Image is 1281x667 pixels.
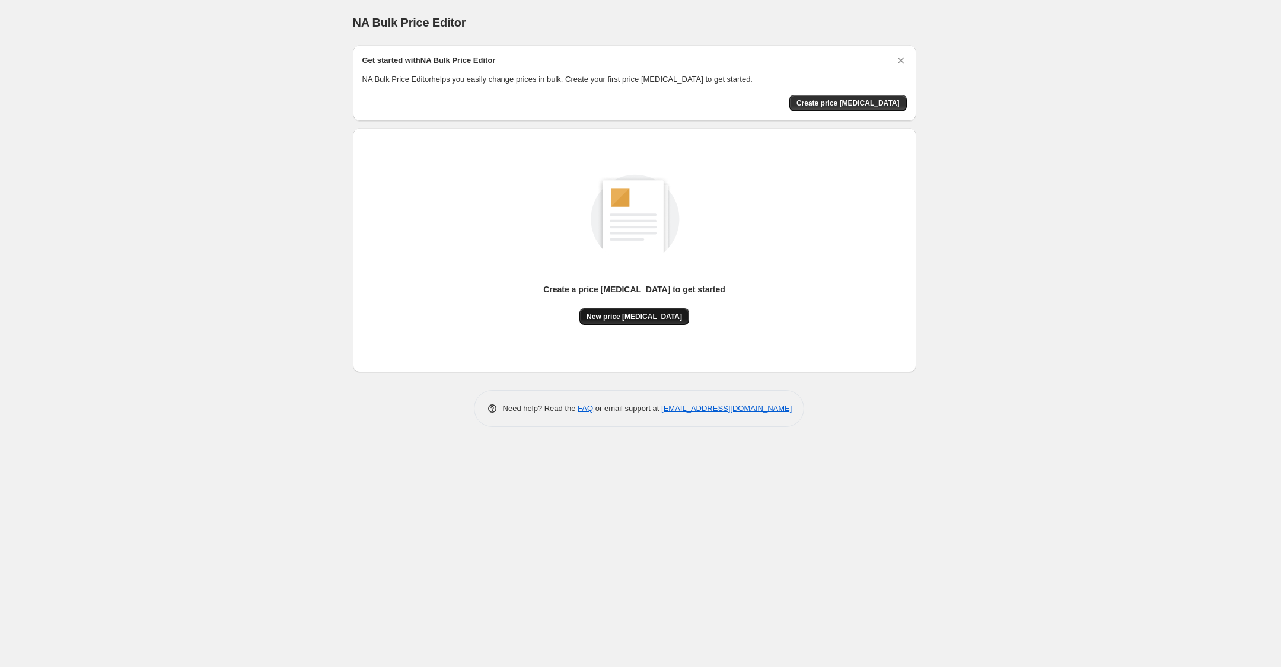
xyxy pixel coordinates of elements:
[503,404,578,413] span: Need help? Read the
[578,404,593,413] a: FAQ
[593,404,661,413] span: or email support at
[362,74,907,85] p: NA Bulk Price Editor helps you easily change prices in bulk. Create your first price [MEDICAL_DAT...
[789,95,907,111] button: Create price change job
[895,55,907,66] button: Dismiss card
[796,98,900,108] span: Create price [MEDICAL_DATA]
[579,308,689,325] button: New price [MEDICAL_DATA]
[587,312,682,321] span: New price [MEDICAL_DATA]
[353,16,466,29] span: NA Bulk Price Editor
[661,404,792,413] a: [EMAIL_ADDRESS][DOMAIN_NAME]
[362,55,496,66] h2: Get started with NA Bulk Price Editor
[543,283,725,295] p: Create a price [MEDICAL_DATA] to get started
